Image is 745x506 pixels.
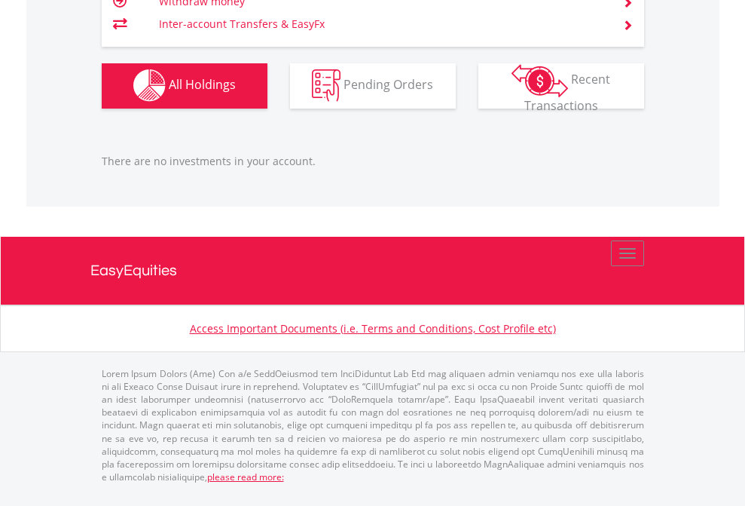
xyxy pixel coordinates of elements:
span: Recent Transactions [524,71,611,114]
a: EasyEquities [90,237,655,305]
p: Lorem Ipsum Dolors (Ame) Con a/e SeddOeiusmod tem InciDiduntut Lab Etd mag aliquaen admin veniamq... [102,367,644,483]
img: transactions-zar-wht.png [511,64,568,97]
span: Pending Orders [343,76,433,93]
span: All Holdings [169,76,236,93]
img: holdings-wht.png [133,69,166,102]
td: Inter-account Transfers & EasyFx [159,13,604,35]
button: Pending Orders [290,63,456,109]
a: please read more: [207,471,284,483]
button: All Holdings [102,63,267,109]
p: There are no investments in your account. [102,154,644,169]
img: pending_instructions-wht.png [312,69,340,102]
button: Recent Transactions [478,63,644,109]
a: Access Important Documents (i.e. Terms and Conditions, Cost Profile etc) [190,321,556,336]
